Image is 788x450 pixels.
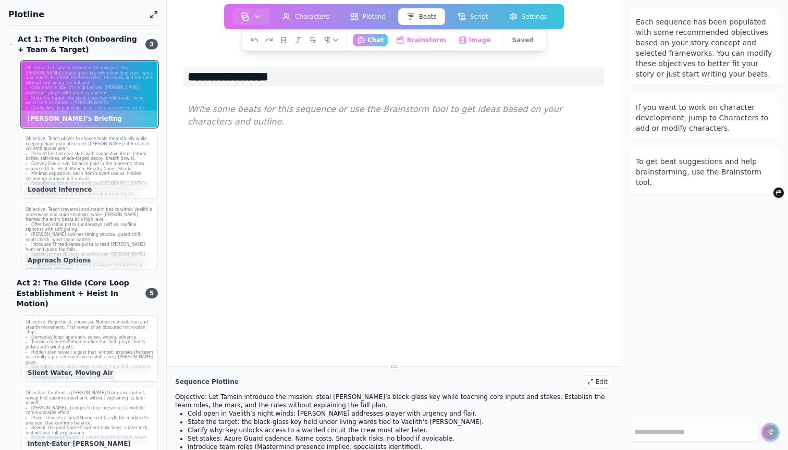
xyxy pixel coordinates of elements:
[188,418,612,426] li: State the target: the black-glass key held under living wards tied to Vaelith’s [PERSON_NAME].
[26,320,153,335] p: Objective: Begin heist; showcase Motion manipulation and stealth movement. First reveal of an obs...
[26,152,153,161] li: Present limited gear slots with suggestive items (storm bottle, salt-lines, shade-forged decoy, b...
[583,375,612,389] div: Edit
[26,85,153,95] li: Cold open in Vaelith’s night winds; [PERSON_NAME] addresses player with urgency and flair.
[636,156,773,187] div: To get beat suggestions and help brainstorming, use the Brainstorm tool.
[26,340,153,349] li: Tamsin channels Motion to glide the skiff; player times pulses with wind gusts.
[175,393,612,409] p: Objective: Let Tamsin introduce the mission: steal [PERSON_NAME]’s black-glass key while teaching...
[449,8,497,25] button: Script
[26,207,153,222] p: Objective: Teach traversal and stealth basics within Vaelith’s underways and spire shadows, while...
[21,110,157,127] div: [PERSON_NAME]’s Briefing
[499,6,558,27] a: Settings
[145,288,158,298] span: 5
[26,161,153,171] li: Convey Dae’s rule: balance paid in the moment; show resource UI for Heat, Motion, Breath, Name, S...
[392,34,450,46] button: Brainstorm
[241,12,249,21] img: storyboard
[145,39,158,49] span: 3
[8,8,145,21] h1: Plotline
[454,34,495,46] button: Image
[8,34,139,55] div: Act 1: The Pitch (Onboarding + Team & Target)
[26,222,153,232] li: Offer two initial paths (underways skiff vs. roofline siphons) with soft gating.
[26,171,153,181] li: Minimal exposition: each item’s overt use vs. hidden secondary purpose left unsaid.
[26,106,153,116] li: Clarify why: key unlocks access to a warded circuit the crew must alter later.
[26,66,153,85] p: Objective: Let Tamsin introduce the mission: steal [PERSON_NAME]’s black-glass key while teaching...
[26,416,153,426] li: Player chooses a small Name cost (a syllable marker) to proceed; Dae confirms balance.
[188,409,612,418] li: Cold open in Vaelith’s night winds; [PERSON_NAME] addresses player with urgency and flair.
[773,187,784,198] button: Brainstorm
[501,8,556,25] button: Settings
[26,242,153,252] li: Introduce Thread-sense pulse to read [PERSON_NAME] hum and guard footfalls.
[188,426,612,434] li: Clarify why: key unlocks access to a warded circuit the crew must alter later.
[26,426,153,435] li: Reveal: the paid Name fragment now ‘keys’ a later lock; hint without full explanation.
[508,34,538,46] button: Saved
[26,136,153,152] p: Objective: Teach player to choose tools thematically while keeping exact plan obscured. [PERSON_N...
[26,391,153,406] p: Objective: Confront a [PERSON_NAME] that erases intent; reveal first sacrifice mechanic without e...
[26,232,153,242] li: [PERSON_NAME] outlines timing window: guard shift, vault check, wind shear pattern.
[342,8,394,25] button: Plotline
[274,8,338,25] button: Characters
[26,96,153,106] li: State the target: the black-glass key held under living wards tied to Vaelith’s [PERSON_NAME].
[21,252,157,269] div: Approach Options
[8,278,139,309] div: Act 2: The Glide (Core Loop Establishment + Heist In Motion)
[636,102,773,133] div: If you want to work on character development, jump to Characters to add or modify characters.
[26,335,153,340] li: Gameplay loop: approach, sense, weave, advance.
[353,34,388,46] button: Chat
[447,6,499,27] a: Script
[340,6,396,27] a: Plotline
[188,434,612,443] li: Set stakes: Azure Guard cadence, Name costs, Snapback risks, no blood if avoidable.
[26,406,153,416] li: [PERSON_NAME] attempts to blur presence; UI wobble communicates effect.
[272,6,340,27] a: Characters
[175,378,239,386] h2: Sequence Plotline
[21,365,157,381] div: Silent Water, Moving Air
[396,6,447,27] a: Beats
[398,8,445,25] button: Beats
[636,17,773,79] div: Each sequence has been populated with some recommended objectives based on your story concept and...
[21,181,157,198] div: Loadout Inference
[26,350,153,365] li: Hidden plan reveal: a gust that ‘almost’ exposes the team is actually a pre-set diversion to shif...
